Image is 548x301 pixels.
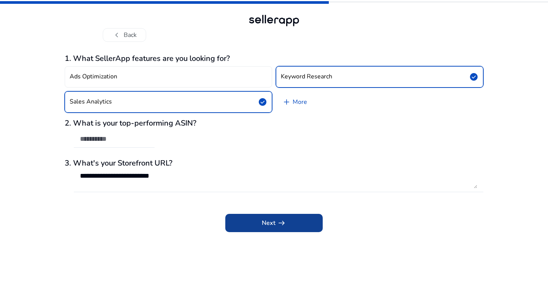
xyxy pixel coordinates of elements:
[65,54,483,63] h3: 1. What SellerApp features are you looking for?
[281,73,332,80] h4: Keyword Research
[469,72,478,81] span: check_circle
[103,28,146,42] button: chevron_leftBack
[276,66,483,88] button: Keyword Researchcheck_circle
[65,91,272,113] button: Sales Analyticscheck_circle
[282,97,291,107] span: add
[276,91,313,113] a: More
[262,218,286,228] span: Next
[70,73,117,80] h4: Ads Optimization
[65,66,272,88] button: Ads Optimization
[65,159,483,168] h3: 3. What's your Storefront URL?
[65,119,483,128] h3: 2. What is your top-performing ASIN?
[225,214,323,232] button: Nextarrow_right_alt
[258,97,267,107] span: check_circle
[112,30,121,40] span: chevron_left
[70,98,112,105] h4: Sales Analytics
[277,218,286,228] span: arrow_right_alt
